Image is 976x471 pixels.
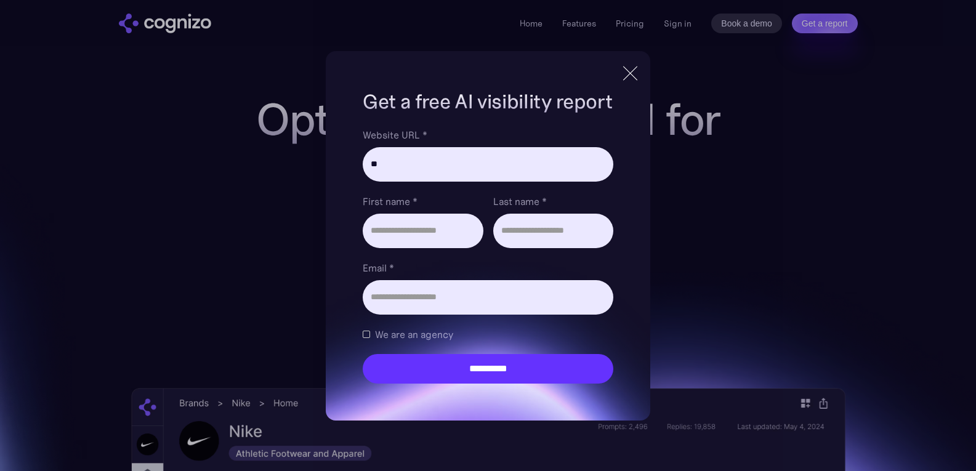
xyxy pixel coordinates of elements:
[363,127,613,142] label: Website URL *
[363,127,613,384] form: Brand Report Form
[493,194,613,209] label: Last name *
[363,88,613,115] h1: Get a free AI visibility report
[363,260,613,275] label: Email *
[363,194,483,209] label: First name *
[375,327,453,342] span: We are an agency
